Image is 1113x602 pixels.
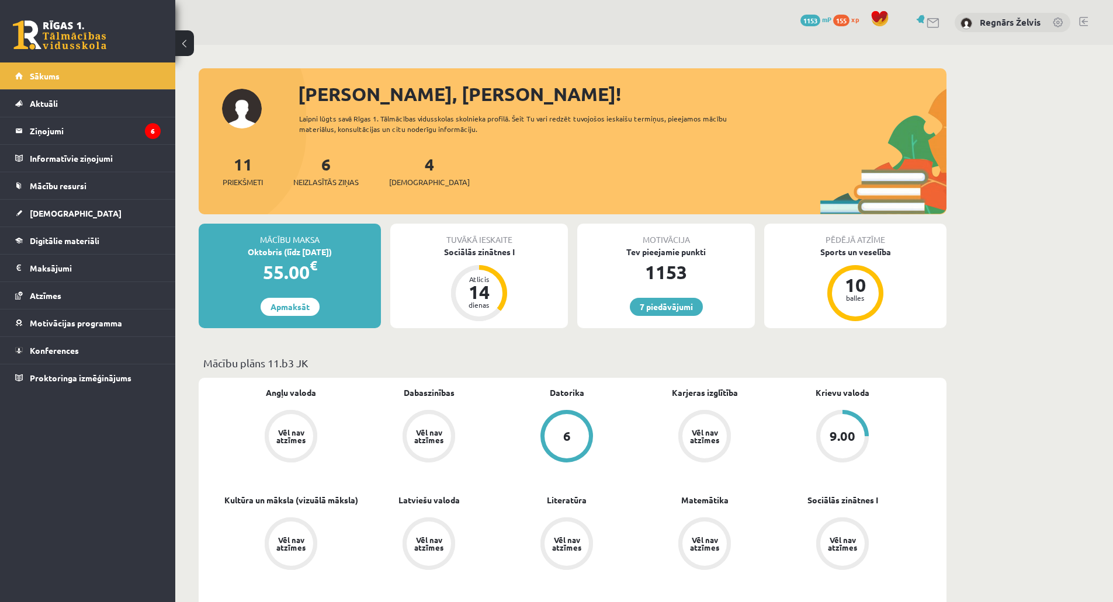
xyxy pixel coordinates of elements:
div: Vēl nav atzīmes [275,536,307,551]
a: Konferences [15,337,161,364]
span: 155 [833,15,850,26]
a: Matemātika [681,494,729,506]
span: € [310,257,317,274]
a: Regnārs Želvis [980,16,1041,28]
div: 9.00 [830,430,855,443]
span: Atzīmes [30,290,61,301]
a: Proktoringa izmēģinājums [15,364,161,391]
span: Neizlasītās ziņas [293,176,359,188]
a: Maksājumi [15,255,161,281]
a: Sociālās zinātnes I [807,494,878,506]
span: Digitālie materiāli [30,235,99,246]
div: 1153 [577,258,755,286]
div: Tuvākā ieskaite [390,224,568,246]
span: mP [822,15,831,24]
a: Vēl nav atzīmes [636,517,774,572]
div: 6 [563,430,571,443]
div: 55.00 [199,258,381,286]
span: Mācību resursi [30,180,86,191]
a: 4[DEMOGRAPHIC_DATA] [389,154,470,188]
a: Vēl nav atzīmes [222,517,360,572]
a: Sports un veselība 10 balles [764,246,946,323]
a: Vēl nav atzīmes [360,517,498,572]
a: Dabaszinības [404,387,455,399]
a: Vēl nav atzīmes [636,410,774,465]
a: Motivācijas programma [15,309,161,336]
a: Aktuāli [15,90,161,117]
span: Priekšmeti [223,176,263,188]
a: Vēl nav atzīmes [498,517,636,572]
a: Karjeras izglītība [672,387,738,399]
a: 9.00 [774,410,911,465]
i: 6 [145,123,161,139]
a: 6 [498,410,636,465]
a: 155 xp [833,15,865,24]
div: Vēl nav atzīmes [688,429,721,444]
a: Kultūra un māksla (vizuālā māksla) [224,494,358,506]
span: Aktuāli [30,98,58,109]
span: [DEMOGRAPHIC_DATA] [389,176,470,188]
legend: Informatīvie ziņojumi [30,145,161,172]
span: [DEMOGRAPHIC_DATA] [30,208,122,218]
a: 11Priekšmeti [223,154,263,188]
img: Regnārs Želvis [961,18,972,29]
div: Sports un veselība [764,246,946,258]
a: Sociālās zinātnes I Atlicis 14 dienas [390,246,568,323]
div: Vēl nav atzīmes [688,536,721,551]
div: Vēl nav atzīmes [826,536,859,551]
div: Motivācija [577,224,755,246]
span: xp [851,15,859,24]
span: Sākums [30,71,60,81]
div: Vēl nav atzīmes [275,429,307,444]
a: Ziņojumi6 [15,117,161,144]
a: Vēl nav atzīmes [222,410,360,465]
a: Latviešu valoda [398,494,460,506]
a: Vēl nav atzīmes [774,517,911,572]
div: Vēl nav atzīmes [412,429,445,444]
a: 1153 mP [800,15,831,24]
span: Proktoringa izmēģinājums [30,373,131,383]
a: [DEMOGRAPHIC_DATA] [15,200,161,227]
div: Vēl nav atzīmes [550,536,583,551]
a: Angļu valoda [266,387,316,399]
div: balles [838,294,873,301]
legend: Maksājumi [30,255,161,281]
div: Pēdējā atzīme [764,224,946,246]
div: dienas [462,301,497,308]
a: Atzīmes [15,282,161,309]
div: Mācību maksa [199,224,381,246]
a: 7 piedāvājumi [630,298,703,316]
span: Motivācijas programma [30,318,122,328]
a: Sākums [15,62,161,89]
div: 14 [462,283,497,301]
a: Rīgas 1. Tālmācības vidusskola [13,20,106,50]
div: Oktobris (līdz [DATE]) [199,246,381,258]
p: Mācību plāns 11.b3 JK [203,355,942,371]
a: Informatīvie ziņojumi [15,145,161,172]
a: Digitālie materiāli [15,227,161,254]
div: Tev pieejamie punkti [577,246,755,258]
legend: Ziņojumi [30,117,161,144]
a: 6Neizlasītās ziņas [293,154,359,188]
a: Mācību resursi [15,172,161,199]
div: 10 [838,276,873,294]
a: Vēl nav atzīmes [360,410,498,465]
div: [PERSON_NAME], [PERSON_NAME]! [298,80,946,108]
a: Literatūra [547,494,587,506]
span: 1153 [800,15,820,26]
span: Konferences [30,345,79,356]
div: Atlicis [462,276,497,283]
div: Vēl nav atzīmes [412,536,445,551]
a: Krievu valoda [816,387,869,399]
a: Datorika [550,387,584,399]
a: Apmaksāt [261,298,320,316]
div: Sociālās zinātnes I [390,246,568,258]
div: Laipni lūgts savā Rīgas 1. Tālmācības vidusskolas skolnieka profilā. Šeit Tu vari redzēt tuvojošo... [299,113,748,134]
